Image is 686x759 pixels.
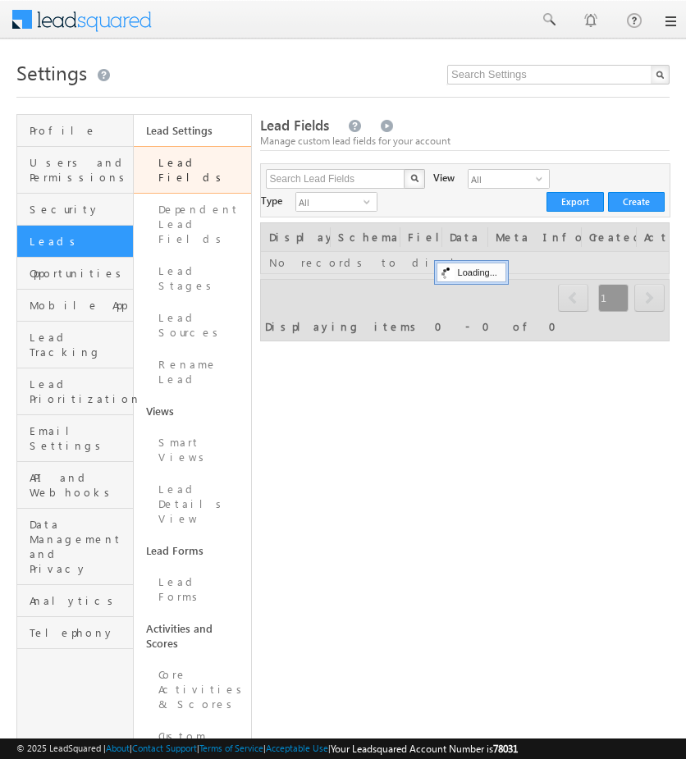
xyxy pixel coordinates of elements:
a: Lead Stages [134,255,250,302]
a: Mobile App [17,290,133,322]
a: Analytics [17,585,133,617]
a: About [106,743,130,753]
span: Users and Permissions [30,155,129,185]
span: Leads [30,234,129,249]
span: select [364,197,377,207]
a: Lead Forms [134,535,250,566]
a: Profile [17,115,133,147]
span: Lead Prioritization [30,377,129,406]
a: Email Settings [17,415,133,462]
button: Export [547,192,604,212]
span: Telephony [30,625,129,640]
span: Data Management and Privacy [30,517,129,576]
a: Lead Forms [134,566,250,613]
div: View [433,169,455,185]
a: Rename Lead [134,349,250,396]
span: API and Webhooks [30,470,129,500]
img: Search [410,174,418,182]
span: select [536,174,549,184]
a: Acceptable Use [266,743,328,753]
span: Settings [16,59,87,85]
span: Lead Fields [260,116,329,135]
a: Users and Permissions [17,147,133,194]
a: Opportunities [17,258,133,290]
a: Telephony [17,617,133,649]
span: © 2025 LeadSquared | | | | | [16,741,518,757]
a: Lead Settings [134,115,250,146]
span: All [469,170,536,188]
button: Create [608,192,665,212]
span: Email Settings [30,423,129,453]
span: Lead Tracking [30,330,129,359]
a: Contact Support [132,743,197,753]
a: Lead Sources [134,302,250,349]
a: Core Activities & Scores [134,659,250,720]
a: Activities and Scores [134,613,250,659]
span: Analytics [30,593,129,608]
div: Type [261,192,282,208]
a: Lead Tracking [17,322,133,368]
span: Your Leadsquared Account Number is [331,743,518,755]
a: Views [134,396,250,427]
span: 78031 [493,743,518,755]
div: Loading... [437,263,506,282]
a: Security [17,194,133,226]
a: Dependent Lead Fields [134,194,250,255]
input: Search Settings [447,65,670,85]
a: Data Management and Privacy [17,509,133,585]
a: Smart Views [134,427,250,473]
a: Terms of Service [199,743,263,753]
span: Opportunities [30,266,129,281]
span: Security [30,202,129,217]
a: API and Webhooks [17,462,133,509]
a: Lead Prioritization [17,368,133,415]
span: Mobile App [30,298,129,313]
a: Leads [17,226,133,258]
a: Lead Details View [134,473,250,535]
div: Manage custom lead fields for your account [260,134,670,149]
span: Profile [30,123,129,138]
span: All [296,193,364,211]
a: Lead Fields [134,146,250,194]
